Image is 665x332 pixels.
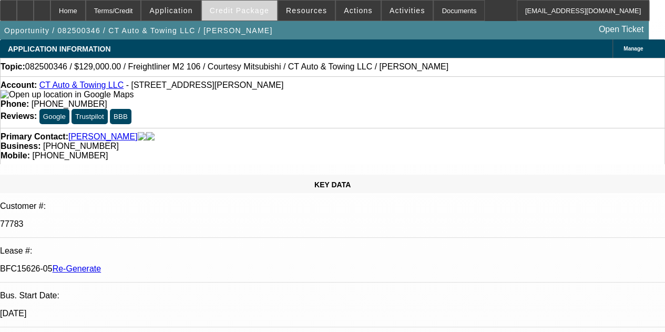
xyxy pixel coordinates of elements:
span: [PHONE_NUMBER] [43,142,119,150]
span: Credit Package [210,6,269,15]
a: View Google Maps [1,90,134,99]
span: Resources [286,6,327,15]
strong: Primary Contact: [1,132,68,142]
button: Resources [278,1,335,21]
span: Manage [623,46,643,52]
button: Credit Package [202,1,277,21]
button: Trustpilot [71,109,107,124]
a: Re-Generate [53,264,101,273]
span: KEY DATA [314,180,351,189]
span: [PHONE_NUMBER] [32,151,108,160]
strong: Topic: [1,62,25,72]
button: Google [39,109,69,124]
span: Actions [344,6,373,15]
button: Application [141,1,200,21]
span: [PHONE_NUMBER] [32,99,107,108]
strong: Reviews: [1,112,37,120]
img: Open up location in Google Maps [1,90,134,99]
button: Activities [382,1,433,21]
span: - [STREET_ADDRESS][PERSON_NAME] [126,81,284,89]
span: 082500346 / $129,000.00 / Freightliner M2 106 / Courtesy Mitsubishi / CT Auto & Towing LLC / [PER... [25,62,448,72]
a: [PERSON_NAME] [68,132,138,142]
a: CT Auto & Towing LLC [39,81,124,89]
img: facebook-icon.png [138,132,146,142]
span: Opportunity / 082500346 / CT Auto & Towing LLC / [PERSON_NAME] [4,26,272,35]
strong: Business: [1,142,40,150]
strong: Account: [1,81,37,89]
strong: Mobile: [1,151,30,160]
span: Application [149,6,192,15]
button: BBB [110,109,131,124]
span: APPLICATION INFORMATION [8,45,110,53]
button: Actions [336,1,381,21]
a: Open Ticket [595,21,648,38]
img: linkedin-icon.png [146,132,155,142]
span: Activities [390,6,425,15]
strong: Phone: [1,99,29,108]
